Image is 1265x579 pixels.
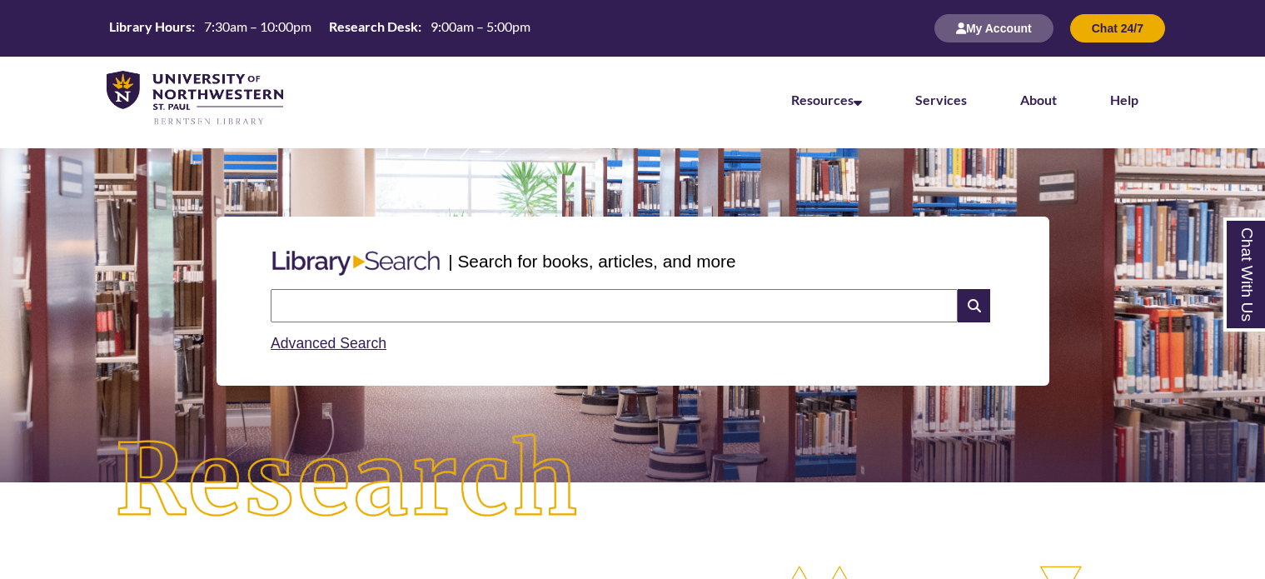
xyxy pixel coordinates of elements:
img: UNWSP Library Logo [107,71,283,127]
span: 9:00am – 5:00pm [431,18,530,34]
i: Search [958,289,989,322]
th: Library Hours: [102,17,197,36]
table: Hours Today [102,17,537,38]
span: 7:30am – 10:00pm [204,18,311,34]
a: Advanced Search [271,335,386,352]
a: Hours Today [102,17,537,40]
a: Help [1110,92,1138,107]
a: My Account [934,21,1053,35]
a: Resources [791,92,862,107]
a: About [1020,92,1057,107]
a: Chat 24/7 [1070,21,1165,35]
p: | Search for books, articles, and more [448,248,735,274]
th: Research Desk: [322,17,424,36]
button: My Account [934,14,1053,42]
a: Services [915,92,967,107]
img: Libary Search [264,244,448,282]
button: Chat 24/7 [1070,14,1165,42]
